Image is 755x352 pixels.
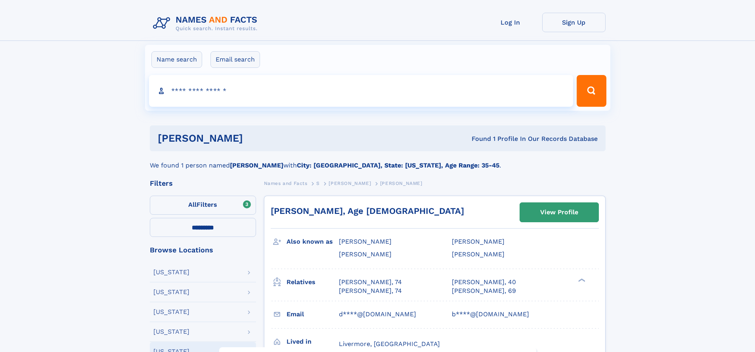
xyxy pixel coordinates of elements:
[339,340,440,348] span: Livermore, [GEOGRAPHIC_DATA]
[339,287,402,295] a: [PERSON_NAME], 74
[452,250,505,258] span: [PERSON_NAME]
[153,309,189,315] div: [US_STATE]
[153,329,189,335] div: [US_STATE]
[329,178,371,188] a: [PERSON_NAME]
[153,269,189,275] div: [US_STATE]
[297,162,499,169] b: City: [GEOGRAPHIC_DATA], State: [US_STATE], Age Range: 35-45
[150,246,256,254] div: Browse Locations
[520,203,598,222] a: View Profile
[329,181,371,186] span: [PERSON_NAME]
[452,287,516,295] a: [PERSON_NAME], 69
[287,308,339,321] h3: Email
[577,75,606,107] button: Search Button
[150,13,264,34] img: Logo Names and Facts
[287,275,339,289] h3: Relatives
[452,238,505,245] span: [PERSON_NAME]
[452,278,516,287] a: [PERSON_NAME], 40
[153,289,189,295] div: [US_STATE]
[576,277,586,283] div: ❯
[149,75,573,107] input: search input
[479,13,542,32] a: Log In
[151,51,202,68] label: Name search
[188,201,197,208] span: All
[339,238,392,245] span: [PERSON_NAME]
[158,133,357,143] h1: [PERSON_NAME]
[150,151,606,170] div: We found 1 person named with .
[316,178,320,188] a: S
[316,181,320,186] span: S
[264,178,308,188] a: Names and Facts
[150,180,256,187] div: Filters
[230,162,283,169] b: [PERSON_NAME]
[357,135,598,143] div: Found 1 Profile In Our Records Database
[271,206,464,216] a: [PERSON_NAME], Age [DEMOGRAPHIC_DATA]
[542,13,606,32] a: Sign Up
[339,278,402,287] a: [PERSON_NAME], 74
[150,196,256,215] label: Filters
[540,203,578,221] div: View Profile
[287,335,339,348] h3: Lived in
[339,250,392,258] span: [PERSON_NAME]
[287,235,339,248] h3: Also known as
[210,51,260,68] label: Email search
[380,181,422,186] span: [PERSON_NAME]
